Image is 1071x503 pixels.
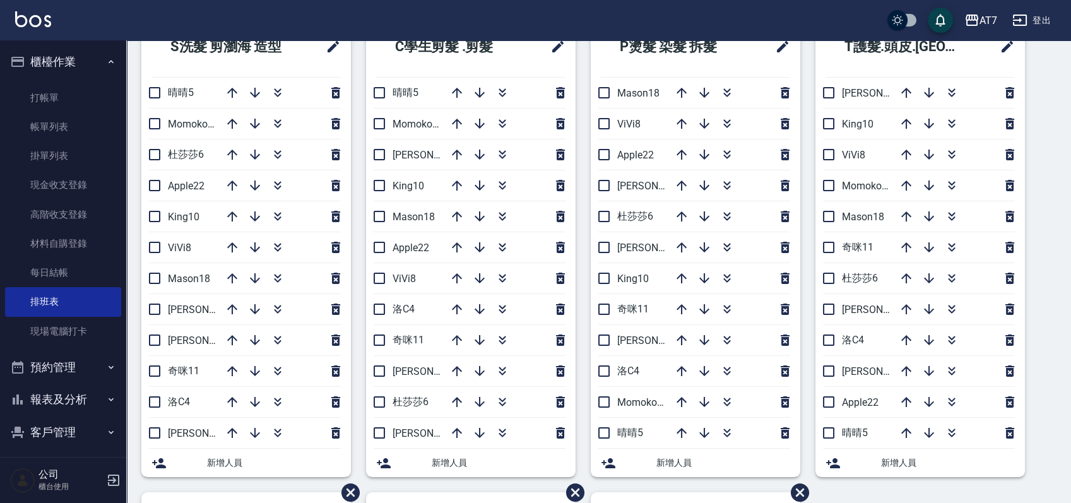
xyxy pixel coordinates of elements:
[617,87,660,99] span: Mason18
[842,334,864,346] span: 洛C4
[168,86,194,98] span: 晴晴5
[5,351,121,384] button: 預約管理
[617,303,649,315] span: 奇咪11
[617,149,654,161] span: Apple22
[168,242,191,254] span: ViVi8
[168,365,199,377] span: 奇咪11
[366,449,576,477] div: 新增人員
[591,449,800,477] div: 新增人員
[393,242,429,254] span: Apple22
[10,468,35,493] img: Person
[959,8,1002,33] button: AT7
[168,396,190,408] span: 洛C4
[393,118,444,130] span: Momoko12
[5,45,121,78] button: 櫃檯作業
[815,449,1025,477] div: 新增人員
[617,180,699,192] span: [PERSON_NAME]2
[207,456,341,470] span: 新增人員
[5,317,121,346] a: 現場電腦打卡
[543,32,565,62] span: 修改班表的標題
[842,304,923,316] span: [PERSON_NAME]9
[168,427,249,439] span: [PERSON_NAME]2
[15,11,51,27] img: Logo
[393,180,424,192] span: King10
[393,365,474,377] span: [PERSON_NAME]2
[842,118,873,130] span: King10
[825,24,983,69] h2: T護髮.頭皮.[GEOGRAPHIC_DATA]
[393,211,435,223] span: Mason18
[393,86,418,98] span: 晴晴5
[979,13,997,28] div: AT7
[168,273,210,285] span: Mason18
[432,456,565,470] span: 新增人員
[617,273,649,285] span: King10
[393,149,474,161] span: [PERSON_NAME]9
[393,396,429,408] span: 杜莎莎6
[842,241,873,253] span: 奇咪11
[842,87,923,99] span: [PERSON_NAME]2
[168,211,199,223] span: King10
[656,456,790,470] span: 新增人員
[1007,9,1056,32] button: 登出
[617,334,699,346] span: [PERSON_NAME]7
[38,481,103,492] p: 櫃台使用
[992,32,1015,62] span: 修改班表的標題
[393,303,415,315] span: 洛C4
[842,427,868,439] span: 晴晴5
[842,365,923,377] span: [PERSON_NAME]7
[842,396,879,408] span: Apple22
[168,304,249,316] span: [PERSON_NAME]9
[318,32,341,62] span: 修改班表的標題
[617,427,643,439] span: 晴晴5
[5,170,121,199] a: 現金收支登錄
[5,112,121,141] a: 帳單列表
[617,365,639,377] span: 洛C4
[5,258,121,287] a: 每日結帳
[842,272,878,284] span: 杜莎莎6
[168,180,204,192] span: Apple22
[617,210,653,222] span: 杜莎莎6
[842,180,893,192] span: Momoko12
[141,449,351,477] div: 新增人員
[393,427,474,439] span: [PERSON_NAME]7
[5,141,121,170] a: 掛單列表
[617,118,641,130] span: ViVi8
[5,200,121,229] a: 高階收支登錄
[393,334,424,346] span: 奇咪11
[168,148,204,160] span: 杜莎莎6
[5,229,121,258] a: 材料自購登錄
[601,24,752,69] h2: P燙髮 染髮 拆髮
[842,149,865,161] span: ViVi8
[617,396,668,408] span: Momoko12
[842,211,884,223] span: Mason18
[767,32,790,62] span: 修改班表的標題
[38,468,103,481] h5: 公司
[881,456,1015,470] span: 新增人員
[928,8,953,33] button: save
[151,24,309,69] h2: S洗髮 剪瀏海 造型
[168,118,219,130] span: Momoko12
[5,287,121,316] a: 排班表
[5,448,121,481] button: 員工及薪資
[5,383,121,416] button: 報表及分析
[5,83,121,112] a: 打帳單
[617,242,699,254] span: [PERSON_NAME]9
[168,334,249,346] span: [PERSON_NAME]7
[5,416,121,449] button: 客戶管理
[393,273,416,285] span: ViVi8
[376,24,527,69] h2: C學生剪髮 .剪髮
